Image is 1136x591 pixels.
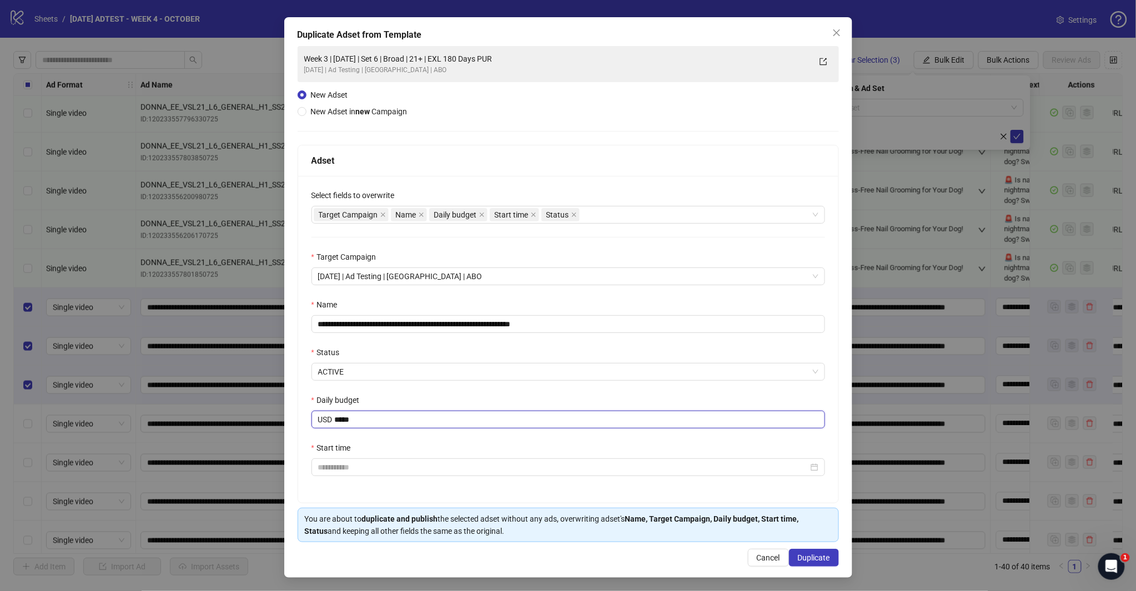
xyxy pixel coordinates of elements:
[311,189,402,201] label: Select fields to overwrite
[311,346,346,358] label: Status
[798,553,830,562] span: Duplicate
[311,251,383,263] label: Target Campaign
[314,208,389,221] span: Target Campaign
[311,90,348,99] span: New Adset
[319,209,378,221] span: Target Campaign
[1098,553,1125,580] iframe: Intercom live chat
[479,212,485,218] span: close
[311,299,344,311] label: Name
[490,208,539,221] span: Start time
[298,28,839,42] div: Duplicate Adset from Template
[571,212,577,218] span: close
[311,154,825,168] div: Adset
[304,53,810,65] div: Week 3 | [DATE] | Set 6 | Broad | 21+ | EXL 180 Days PUR
[434,209,477,221] span: Daily budget
[748,549,789,567] button: Cancel
[495,209,529,221] span: Start time
[318,461,808,473] input: Start time
[757,553,780,562] span: Cancel
[832,28,841,37] span: close
[541,208,580,221] span: Status
[531,212,536,218] span: close
[828,24,846,42] button: Close
[546,209,569,221] span: Status
[419,212,424,218] span: close
[362,514,438,523] strong: duplicate and publish
[391,208,427,221] span: Name
[311,442,358,454] label: Start time
[304,65,810,75] div: [DATE] | Ad Testing | [GEOGRAPHIC_DATA] | ABO
[305,513,832,537] div: You are about to the selected adset without any ads, overwriting adset's and keeping all other fi...
[318,268,818,285] span: October 22nd | Ad Testing | US | ABO
[356,107,370,116] strong: new
[318,363,818,380] span: ACTIVE
[305,514,799,536] strong: Name, Target Campaign, Daily budget, Start time, Status
[311,394,366,406] label: Daily budget
[789,549,839,567] button: Duplicate
[429,208,487,221] span: Daily budget
[380,212,386,218] span: close
[820,58,827,65] span: export
[1121,553,1130,562] span: 1
[396,209,416,221] span: Name
[311,315,825,333] input: Name
[311,107,408,116] span: New Adset in Campaign
[335,411,825,428] input: Daily budget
